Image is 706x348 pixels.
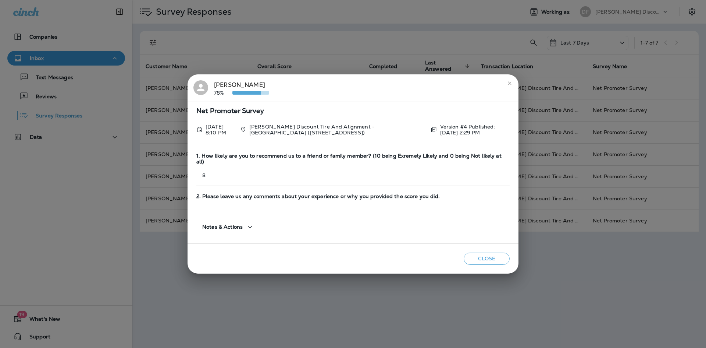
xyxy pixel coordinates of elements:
[214,80,269,96] div: [PERSON_NAME]
[196,153,510,165] span: 1. How likely are you to recommend us to a friend or family member? (10 being Exremely Likely and...
[196,193,510,200] span: 2. Please leave us any comments about your experience or why you provided the score you did.
[202,224,243,230] span: Notes & Actions
[206,124,234,136] p: Sep 11, 2025 8:10 PM
[196,172,510,178] p: 8
[214,90,232,96] p: 78%
[249,124,425,136] p: [PERSON_NAME] Discount Tire And Alignment - [GEOGRAPHIC_DATA] ([STREET_ADDRESS])
[464,253,510,265] button: Close
[196,108,510,114] span: Net Promoter Survey
[440,124,510,136] p: Version #4 Published: [DATE] 2:29 PM
[196,217,260,238] button: Notes & Actions
[504,77,516,89] button: close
